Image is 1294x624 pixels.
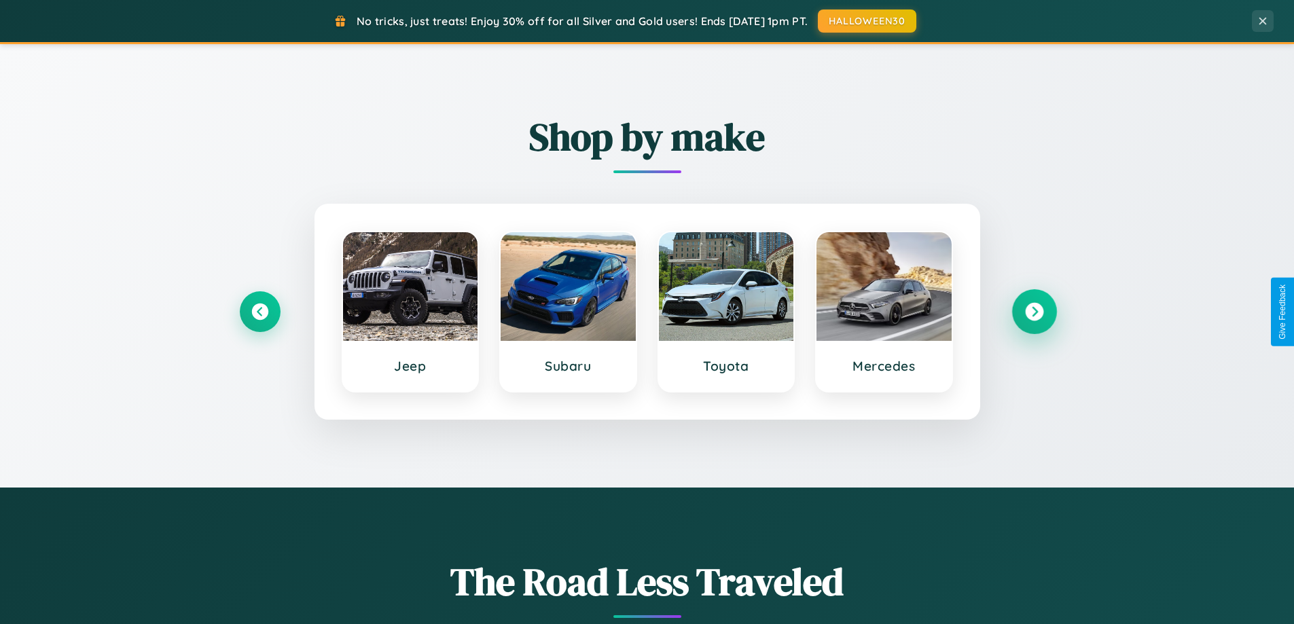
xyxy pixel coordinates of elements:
div: Give Feedback [1278,285,1287,339]
h2: Shop by make [240,111,1055,163]
h3: Subaru [514,358,622,374]
h3: Jeep [357,358,465,374]
span: No tricks, just treats! Enjoy 30% off for all Silver and Gold users! Ends [DATE] 1pm PT. [357,14,808,28]
h3: Mercedes [830,358,938,374]
h1: The Road Less Traveled [240,555,1055,608]
h3: Toyota [672,358,780,374]
button: HALLOWEEN30 [818,10,916,33]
